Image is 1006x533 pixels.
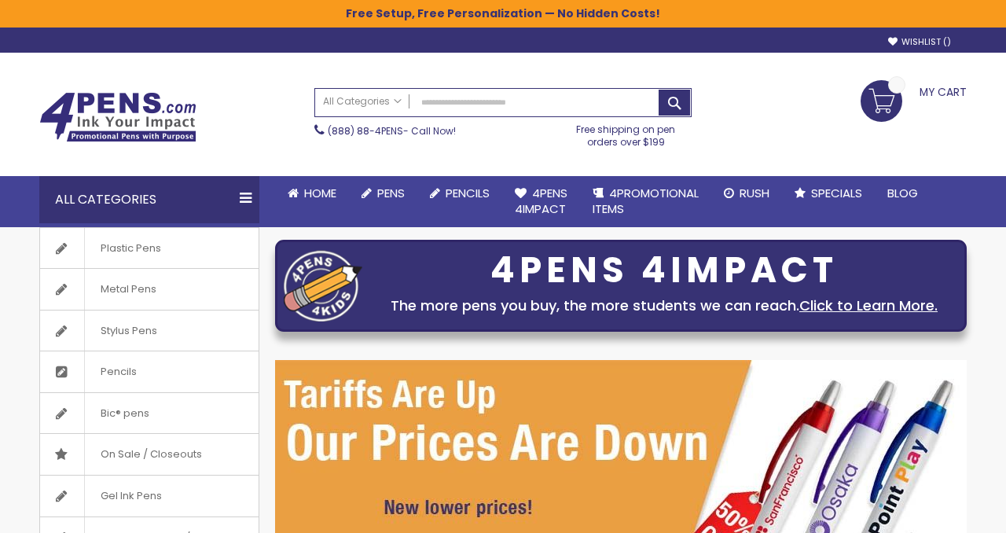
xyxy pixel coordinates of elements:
a: On Sale / Closeouts [40,434,259,475]
div: 4PENS 4IMPACT [370,254,958,287]
span: - Call Now! [328,124,456,138]
span: Pencils [84,351,152,392]
span: Metal Pens [84,269,172,310]
a: Rush [711,176,782,211]
a: Pens [349,176,417,211]
a: Gel Ink Pens [40,476,259,516]
a: 4PROMOTIONALITEMS [580,176,711,227]
a: Click to Learn More. [799,296,938,315]
span: Plastic Pens [84,228,177,269]
span: Stylus Pens [84,311,173,351]
a: Stylus Pens [40,311,259,351]
span: 4Pens 4impact [515,185,567,217]
div: The more pens you buy, the more students we can reach. [370,295,958,317]
img: 4Pens Custom Pens and Promotional Products [39,92,196,142]
a: (888) 88-4PENS [328,124,403,138]
span: Home [304,185,336,201]
div: All Categories [39,176,259,223]
a: Bic® pens [40,393,259,434]
span: Pencils [446,185,490,201]
a: Pencils [417,176,502,211]
a: 4Pens4impact [502,176,580,227]
span: Blog [887,185,918,201]
span: 4PROMOTIONAL ITEMS [593,185,699,217]
span: Specials [811,185,862,201]
span: Pens [377,185,405,201]
img: four_pen_logo.png [284,250,362,322]
span: All Categories [323,95,402,108]
div: Free shipping on pen orders over $199 [560,117,692,149]
a: Specials [782,176,875,211]
a: Blog [875,176,931,211]
span: On Sale / Closeouts [84,434,218,475]
span: Bic® pens [84,393,165,434]
span: Gel Ink Pens [84,476,178,516]
a: Metal Pens [40,269,259,310]
span: Rush [740,185,769,201]
a: Home [275,176,349,211]
a: All Categories [315,89,409,115]
a: Pencils [40,351,259,392]
a: Wishlist [888,36,951,48]
a: Plastic Pens [40,228,259,269]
